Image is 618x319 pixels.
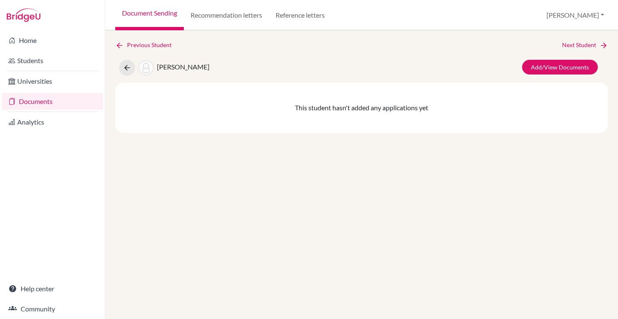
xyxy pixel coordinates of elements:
a: Previous Student [115,40,178,50]
a: Documents [2,93,103,110]
a: Students [2,52,103,69]
button: [PERSON_NAME] [543,7,608,23]
a: Help center [2,280,103,297]
span: [PERSON_NAME] [157,63,210,71]
a: Home [2,32,103,49]
img: Bridge-U [7,8,40,22]
a: Next Student [562,40,608,50]
a: Community [2,300,103,317]
a: Analytics [2,114,103,130]
a: Universities [2,73,103,90]
div: This student hasn't added any applications yet [115,82,608,133]
a: Add/View Documents [522,60,598,74]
